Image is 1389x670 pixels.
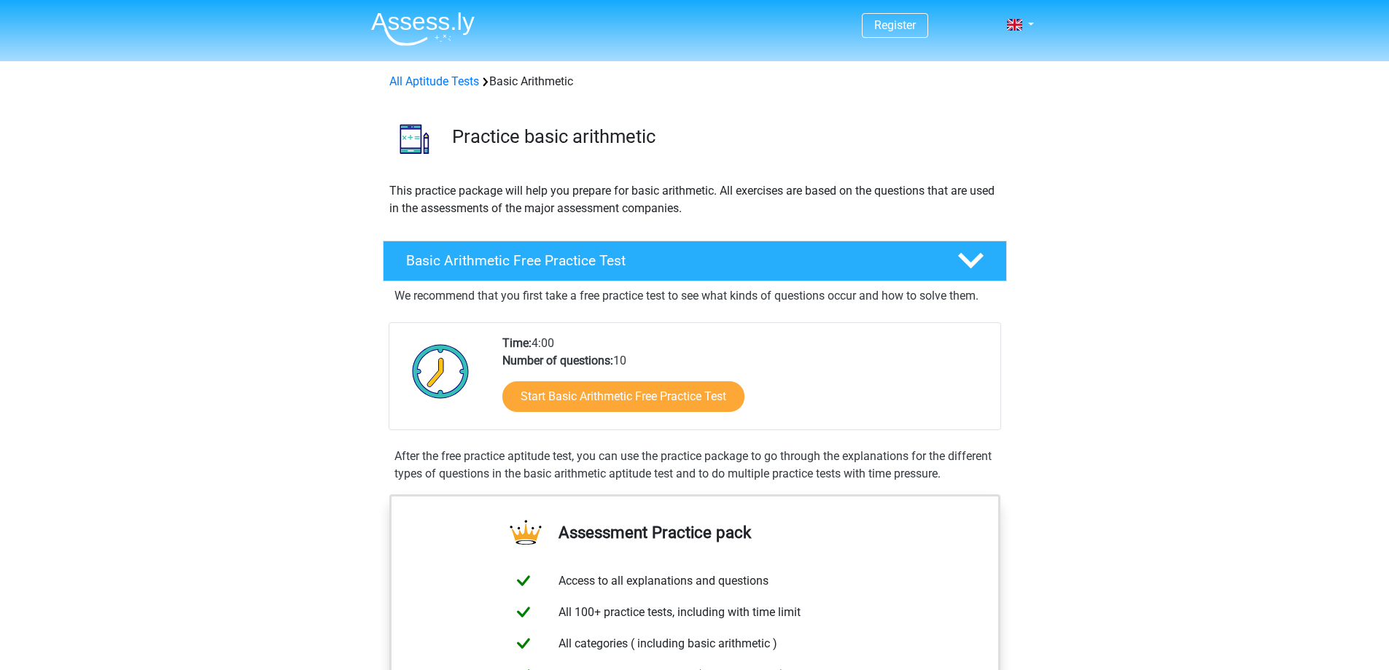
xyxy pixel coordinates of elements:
div: Basic Arithmetic [384,73,1006,90]
a: All Aptitude Tests [389,74,479,88]
b: Number of questions: [502,354,613,367]
div: 4:00 10 [491,335,1000,429]
p: This practice package will help you prepare for basic arithmetic. All exercises are based on the ... [389,182,1000,217]
a: Register [874,18,916,32]
a: Start Basic Arithmetic Free Practice Test [502,381,744,412]
h3: Practice basic arithmetic [452,125,995,148]
b: Time: [502,336,532,350]
a: Basic Arithmetic Free Practice Test [377,241,1013,281]
h4: Basic Arithmetic Free Practice Test [406,252,934,269]
div: After the free practice aptitude test, you can use the practice package to go through the explana... [389,448,1001,483]
img: Assessly [371,12,475,46]
p: We recommend that you first take a free practice test to see what kinds of questions occur and ho... [394,287,995,305]
img: Clock [404,335,478,408]
img: basic arithmetic [384,108,446,170]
